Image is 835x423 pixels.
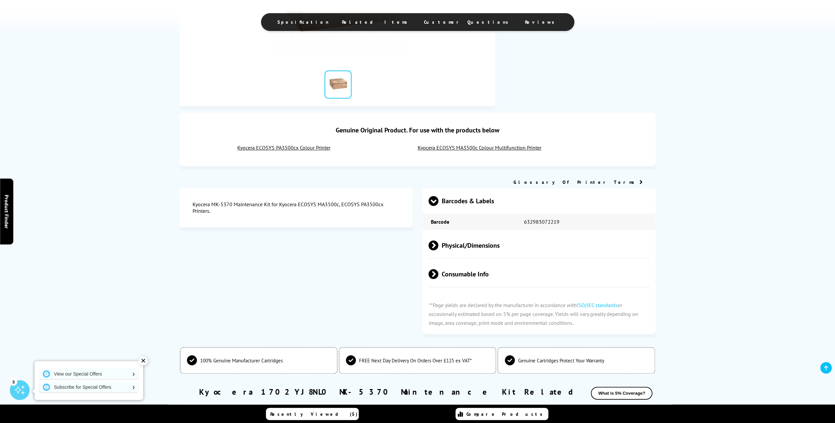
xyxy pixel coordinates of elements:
a: ISO/IEC standards [577,302,617,308]
span: Product Finder [3,195,10,229]
a: Kyocera ECOSYS PA3500cx Colour Printer [237,144,330,151]
h2: Kyocera 1702YJ8NL0 MK-5370 Maintenance Kit Related Items [199,387,636,397]
span: Recently Viewed (5) [270,411,358,417]
span: 100% Genuine Manufacturer Cartridges [200,357,283,364]
span: Physical/Dimensions [429,233,650,258]
a: View our Special Offers [39,369,138,379]
div: Genuine Original Product. For use with the products below [186,119,649,141]
a: Kyocera ECOSYS MA3500c Colour Multifunction Printer [418,144,541,151]
span: Customer Questions [424,19,512,25]
span: Compare Products [466,411,546,417]
button: What is 5% Coverage? [591,387,652,400]
p: **Page yields are declared by the manufacturer in accordance with or occasionally estimated based... [422,294,656,334]
a: Compare Products [456,408,548,420]
td: 632983072219 [516,213,655,230]
a: Glossary Of Printer Terms [513,179,642,185]
div: 3 [10,378,17,385]
td: Barcode [423,213,516,230]
div: Kyocera MK-5370 Maintenance Kit for Kyocera ECOSYS MA3500c, ECOSYS PA3500cx Printers. [193,201,400,214]
span: Barcodes & Labels [429,189,650,213]
span: Reviews [525,19,558,25]
span: FREE Next Day Delivery On Orders Over £125 ex VAT* [359,357,472,364]
span: Specification [277,19,329,25]
span: Related Items [342,19,411,25]
span: Consumable Info [429,262,650,287]
a: Subscribe for Special Offers [39,382,138,392]
a: Recently Viewed (5) [266,408,359,420]
span: Genuine Cartridges Protect Your Warranty [518,357,604,364]
div: ✕ [139,356,148,365]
